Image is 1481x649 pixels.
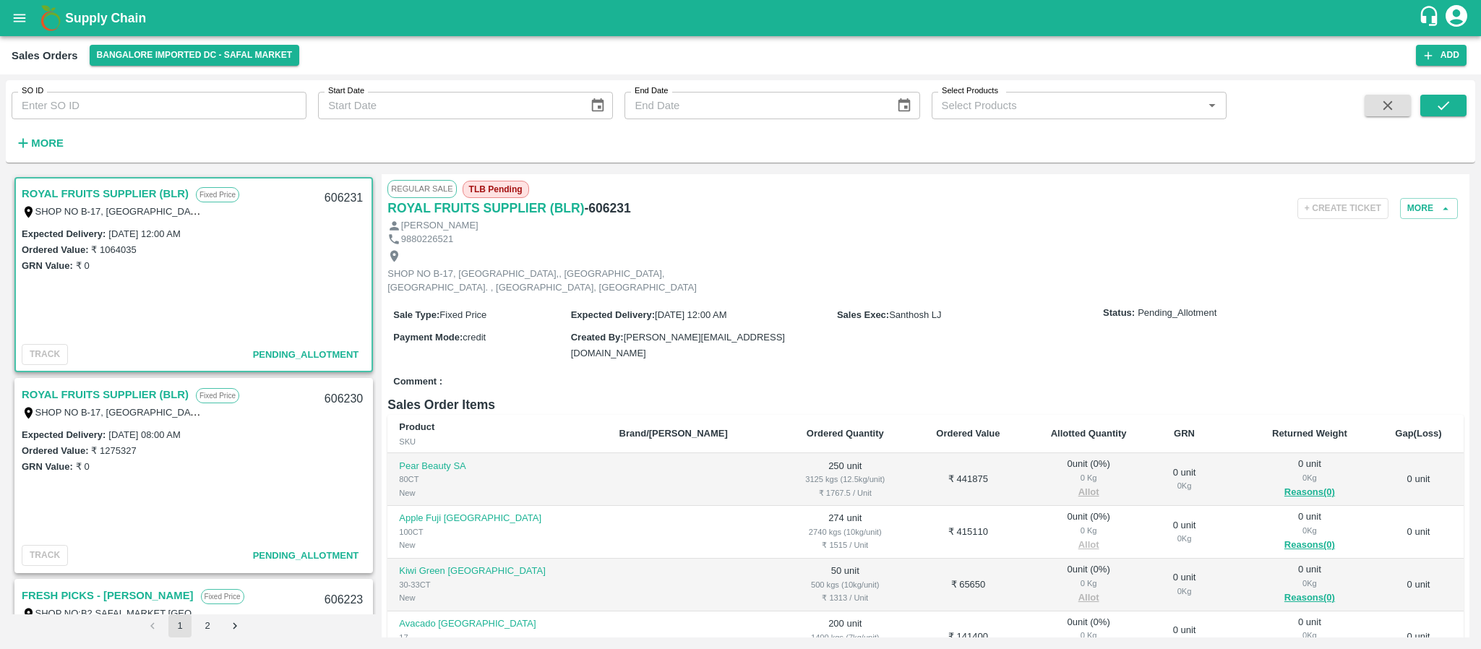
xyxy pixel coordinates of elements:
[942,85,998,97] label: Select Products
[624,92,885,119] input: End Date
[65,11,146,25] b: Supply Chain
[399,421,434,432] b: Product
[387,267,713,294] p: SHOP NO B-17, [GEOGRAPHIC_DATA],, [GEOGRAPHIC_DATA], [GEOGRAPHIC_DATA]. , [GEOGRAPHIC_DATA], [GEO...
[22,85,43,97] label: SO ID
[1272,428,1347,439] b: Returned Weight
[91,244,136,255] label: ₹ 1064035
[790,578,900,591] div: 500 kgs (10kg/unit)
[318,92,578,119] input: Start Date
[911,453,1024,506] td: ₹ 441875
[807,428,884,439] b: Ordered Quantity
[1203,96,1222,115] button: Open
[1395,428,1441,439] b: Gap(Loss)
[22,445,88,456] label: Ordered Value:
[778,559,911,611] td: 50 unit
[108,429,180,440] label: [DATE] 08:00 AM
[401,233,453,246] p: 9880226521
[76,260,90,271] label: ₹ 0
[571,332,624,343] label: Created By :
[1036,563,1141,606] div: 0 unit ( 0 %)
[889,309,941,320] span: Santhosh LJ
[1138,306,1216,320] span: Pending_Allotment
[399,473,596,486] div: 80CT
[655,309,726,320] span: [DATE] 12:00 AM
[393,332,463,343] label: Payment Mode :
[790,631,900,644] div: 1400 kgs (7kg/unit)
[1036,577,1141,590] div: 0 Kg
[1164,571,1204,598] div: 0 unit
[790,473,900,486] div: 3125 kgs (12.5kg/unit)
[22,184,189,203] a: ROYAL FRUITS SUPPLIER (BLR)
[328,85,364,97] label: Start Date
[837,309,889,320] label: Sales Exec :
[584,92,611,119] button: Choose date
[387,180,456,197] span: Regular Sale
[139,614,249,637] nav: pagination navigation
[1164,479,1204,492] div: 0 Kg
[619,428,728,439] b: Brand/[PERSON_NAME]
[196,388,239,403] p: Fixed Price
[387,198,584,218] a: ROYAL FRUITS SUPPLIER (BLR)
[399,564,596,578] p: Kiwi Green [GEOGRAPHIC_DATA]
[35,607,848,619] label: SHOP NO:B2 SAFAL MARKET [GEOGRAPHIC_DATA] HOSKOTE BANGLORE [GEOGRAPHIC_DATA] ([GEOGRAPHIC_DATA]) ...
[12,131,67,155] button: More
[911,559,1024,611] td: ₹ 65650
[316,583,372,617] div: 606223
[1051,428,1127,439] b: Allotted Quantity
[1400,198,1458,219] button: More
[1416,45,1467,66] button: Add
[1443,3,1469,33] div: account of current user
[1164,532,1204,545] div: 0 Kg
[790,525,900,538] div: 2740 kgs (10kg/unit)
[253,349,359,360] span: Pending_Allotment
[778,506,911,559] td: 274 unit
[936,96,1198,115] input: Select Products
[22,586,194,605] a: FRESH PICKS - [PERSON_NAME]
[1258,471,1362,484] div: 0 Kg
[790,486,900,499] div: ₹ 1767.5 / Unit
[201,589,244,604] p: Fixed Price
[463,181,529,198] span: TLB Pending
[1258,563,1362,606] div: 0 unit
[31,137,64,149] strong: More
[35,406,624,418] label: SHOP NO B-17, [GEOGRAPHIC_DATA],, [GEOGRAPHIC_DATA], [GEOGRAPHIC_DATA]. , [GEOGRAPHIC_DATA], [GEO...
[1258,537,1362,554] button: Reasons(0)
[22,429,106,440] label: Expected Delivery :
[399,460,596,473] p: Pear Beauty SA
[399,591,596,604] div: New
[1258,629,1362,642] div: 0 Kg
[91,445,136,456] label: ₹ 1275327
[316,181,372,215] div: 606231
[399,578,596,591] div: 30-33CT
[1103,306,1135,320] label: Status:
[571,332,785,358] span: [PERSON_NAME][EMAIL_ADDRESS][DOMAIN_NAME]
[1258,524,1362,537] div: 0 Kg
[1164,519,1204,546] div: 0 unit
[316,382,372,416] div: 606230
[1258,590,1362,606] button: Reasons(0)
[1258,457,1362,501] div: 0 unit
[22,228,106,239] label: Expected Delivery :
[108,228,180,239] label: [DATE] 12:00 AM
[1036,524,1141,537] div: 0 Kg
[1036,457,1141,501] div: 0 unit ( 0 %)
[401,219,478,233] p: [PERSON_NAME]
[76,461,90,472] label: ₹ 0
[399,512,596,525] p: Apple Fuji [GEOGRAPHIC_DATA]
[790,538,900,551] div: ₹ 1515 / Unit
[22,244,88,255] label: Ordered Value:
[890,92,918,119] button: Choose date
[1373,506,1464,559] td: 0 unit
[778,453,911,506] td: 250 unit
[399,486,596,499] div: New
[635,85,668,97] label: End Date
[65,8,1418,28] a: Supply Chain
[393,375,442,389] label: Comment :
[463,332,486,343] span: credit
[393,309,439,320] label: Sale Type :
[1258,484,1362,501] button: Reasons(0)
[439,309,486,320] span: Fixed Price
[1164,466,1204,493] div: 0 unit
[936,428,1000,439] b: Ordered Value
[12,46,78,65] div: Sales Orders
